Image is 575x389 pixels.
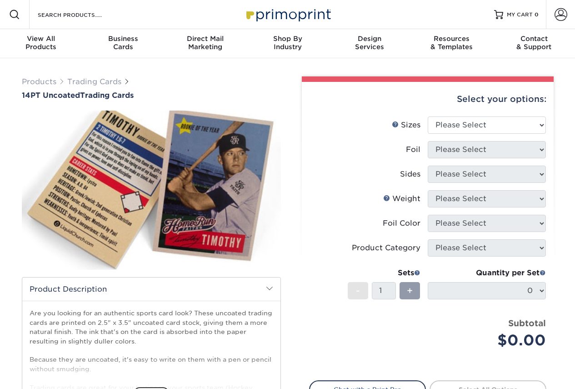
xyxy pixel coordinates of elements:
img: 14PT Uncoated 01 [22,101,281,280]
div: Marketing [164,35,246,51]
div: Industry [246,35,329,51]
h2: Product Description [22,278,280,301]
a: DesignServices [329,29,411,58]
div: Sizes [392,120,420,131]
span: Contact [493,35,575,43]
span: - [356,284,360,298]
a: Contact& Support [493,29,575,58]
strong: Subtotal [508,318,546,328]
input: SEARCH PRODUCTS..... [37,9,125,20]
a: Trading Cards [67,77,121,86]
div: Weight [383,193,420,204]
span: Shop By [246,35,329,43]
span: 0 [535,11,539,18]
div: Cards [82,35,165,51]
span: MY CART [507,11,533,19]
img: Primoprint [242,5,333,24]
a: Shop ByIndustry [246,29,329,58]
div: Services [329,35,411,51]
div: Foil Color [383,218,420,229]
div: Sets [348,268,420,278]
span: + [407,284,413,298]
span: 14PT Uncoated [22,91,80,100]
div: Product Category [352,242,420,253]
span: Direct Mail [164,35,246,43]
div: & Support [493,35,575,51]
a: Direct MailMarketing [164,29,246,58]
div: $0.00 [435,329,546,351]
span: Resources [411,35,493,43]
div: Select your options: [309,82,546,116]
div: & Templates [411,35,493,51]
a: BusinessCards [82,29,165,58]
span: Design [329,35,411,43]
div: Foil [406,144,420,155]
a: Products [22,77,56,86]
h1: Trading Cards [22,91,281,100]
a: 14PT UncoatedTrading Cards [22,91,281,100]
div: Quantity per Set [428,268,546,278]
a: Resources& Templates [411,29,493,58]
span: Business [82,35,165,43]
div: Sides [400,169,420,180]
